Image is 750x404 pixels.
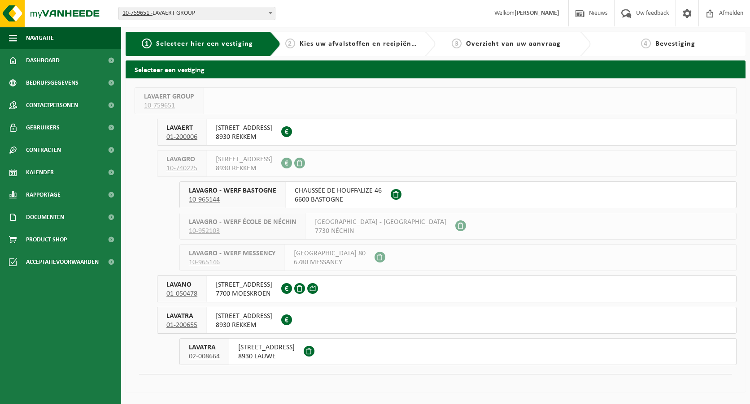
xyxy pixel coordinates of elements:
[26,206,64,228] span: Documenten
[189,218,297,227] span: LAVAGRO - WERF ÉCOLE DE NÉCHIN
[166,312,197,321] span: LAVATRA
[189,343,220,352] span: LAVATRA
[179,338,737,365] button: LAVATRA 02-008664 [STREET_ADDRESS]8930 LAUWE
[295,195,382,204] span: 6600 BASTOGNE
[142,39,152,48] span: 1
[144,102,175,109] tcxspan: Call 10-759651 via 3CX
[26,116,60,139] span: Gebruikers
[166,133,197,141] tcxspan: Call 01-200006 via 3CX
[26,161,54,184] span: Kalender
[166,322,197,329] tcxspan: Call 01-200655 via 3CX
[144,92,194,101] span: LAVAERT GROUP
[285,39,295,48] span: 2
[156,40,253,47] span: Selecteer hier een vestiging
[166,280,197,289] span: LAVANO
[216,289,272,298] span: 7700 MOESKROEN
[216,124,272,133] span: [STREET_ADDRESS]
[26,94,78,116] span: Contactpersonen
[295,186,382,195] span: CHAUSSÉE DE HOUFFALIZE 46
[26,251,99,273] span: Acceptatievoorwaarden
[166,155,197,164] span: LAVAGRO
[122,10,153,17] tcxspan: Call 10-759651 - via 3CX
[515,10,559,17] strong: [PERSON_NAME]
[315,218,446,227] span: [GEOGRAPHIC_DATA] - [GEOGRAPHIC_DATA]
[216,321,272,330] span: 8930 REKKEM
[166,290,197,297] tcxspan: Call 01-050478 via 3CX
[157,307,737,334] button: LAVATRA 01-200655 [STREET_ADDRESS]8930 REKKEM
[118,7,275,20] span: 10-759651 - LAVAERT GROUP
[166,165,197,172] tcxspan: Call 10-740225 via 3CX
[157,275,737,302] button: LAVANO 01-050478 [STREET_ADDRESS]7700 MOESKROEN
[294,258,366,267] span: 6780 MESSANCY
[216,164,272,173] span: 8930 REKKEM
[641,39,651,48] span: 4
[216,280,272,289] span: [STREET_ADDRESS]
[126,60,746,78] h2: Selecteer een vestiging
[26,49,60,72] span: Dashboard
[238,352,295,361] span: 8930 LAUWE
[166,124,197,133] span: LAVAERT
[315,227,446,236] span: 7730 NÉCHIN
[157,119,737,146] button: LAVAERT 01-200006 [STREET_ADDRESS]8930 REKKEM
[452,39,462,48] span: 3
[179,181,737,208] button: LAVAGRO - WERF BASTOGNE 10-965144 CHAUSSÉE DE HOUFFALIZE 466600 BASTOGNE
[655,40,695,47] span: Bevestiging
[189,249,275,258] span: LAVAGRO - WERF MESSENCY
[189,259,220,266] tcxspan: Call 10-965146 via 3CX
[119,7,275,20] span: 10-759651 - LAVAERT GROUP
[26,184,61,206] span: Rapportage
[26,27,54,49] span: Navigatie
[26,72,78,94] span: Bedrijfsgegevens
[466,40,561,47] span: Overzicht van uw aanvraag
[189,228,220,235] tcxspan: Call 10-952103 via 3CX
[189,353,220,360] tcxspan: Call 02-008664 via 3CX
[216,133,272,142] span: 8930 REKKEM
[238,343,295,352] span: [STREET_ADDRESS]
[294,249,366,258] span: [GEOGRAPHIC_DATA] 80
[300,40,423,47] span: Kies uw afvalstoffen en recipiënten
[26,139,61,161] span: Contracten
[189,196,220,203] tcxspan: Call 10-965144 via 3CX
[189,186,276,195] span: LAVAGRO - WERF BASTOGNE
[216,155,272,164] span: [STREET_ADDRESS]
[216,312,272,321] span: [STREET_ADDRESS]
[26,228,67,251] span: Product Shop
